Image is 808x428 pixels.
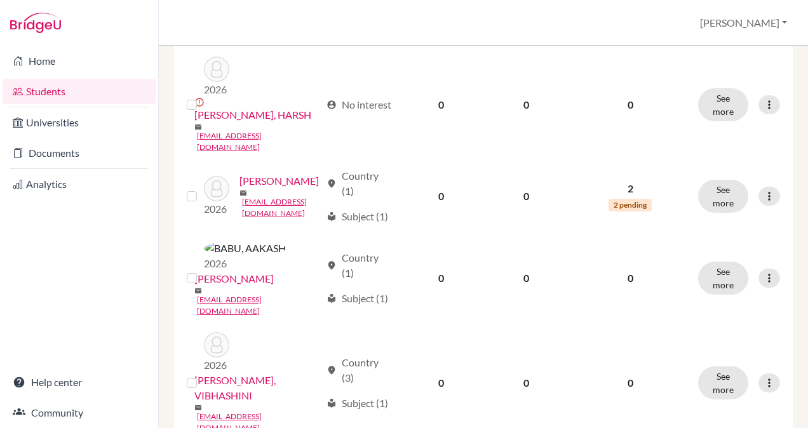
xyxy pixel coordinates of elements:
[327,250,392,281] div: Country (1)
[194,287,202,295] span: mail
[3,400,156,425] a: Community
[204,176,229,201] img: AUDDY, SREYANSH
[578,181,683,196] p: 2
[3,79,156,104] a: Students
[578,375,683,391] p: 0
[400,232,483,324] td: 0
[194,373,321,403] a: [PERSON_NAME], VIBHASHINI
[327,396,388,411] div: Subject (1)
[698,88,748,121] button: See more
[194,271,274,286] a: [PERSON_NAME]
[204,201,229,217] p: 2026
[3,140,156,166] a: Documents
[194,107,311,123] a: [PERSON_NAME], HARSH
[239,189,247,197] span: mail
[242,196,321,219] a: [EMAIL_ADDRESS][DOMAIN_NAME]
[327,398,337,408] span: local_library
[327,293,337,304] span: local_library
[400,49,483,161] td: 0
[204,256,286,271] p: 2026
[483,161,570,232] td: 0
[483,232,570,324] td: 0
[327,178,337,189] span: location_on
[400,161,483,232] td: 0
[578,271,683,286] p: 0
[694,11,793,35] button: [PERSON_NAME]
[204,241,286,256] img: BABU, AAKASH
[327,168,392,199] div: Country (1)
[204,82,229,97] p: 2026
[578,97,683,112] p: 0
[327,97,391,112] div: No interest
[327,365,337,375] span: location_on
[327,291,388,306] div: Subject (1)
[204,358,229,373] p: 2026
[609,199,652,211] span: 2 pending
[327,211,337,222] span: local_library
[483,49,570,161] td: 0
[194,404,202,411] span: mail
[10,13,61,33] img: Bridge-U
[698,262,748,295] button: See more
[3,370,156,395] a: Help center
[204,332,229,358] img: BALASUBRAMANIAM, VIBHASHINI
[327,260,337,271] span: location_on
[3,48,156,74] a: Home
[327,355,392,385] div: Country (3)
[698,366,748,399] button: See more
[327,209,388,224] div: Subject (1)
[197,130,321,153] a: [EMAIL_ADDRESS][DOMAIN_NAME]
[327,100,337,110] span: account_circle
[239,173,319,189] a: [PERSON_NAME]
[194,123,202,131] span: mail
[3,171,156,197] a: Analytics
[197,294,321,317] a: [EMAIL_ADDRESS][DOMAIN_NAME]
[3,110,156,135] a: Universities
[204,57,229,82] img: ASHVINBHAI BODA, HARSH
[698,180,748,213] button: See more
